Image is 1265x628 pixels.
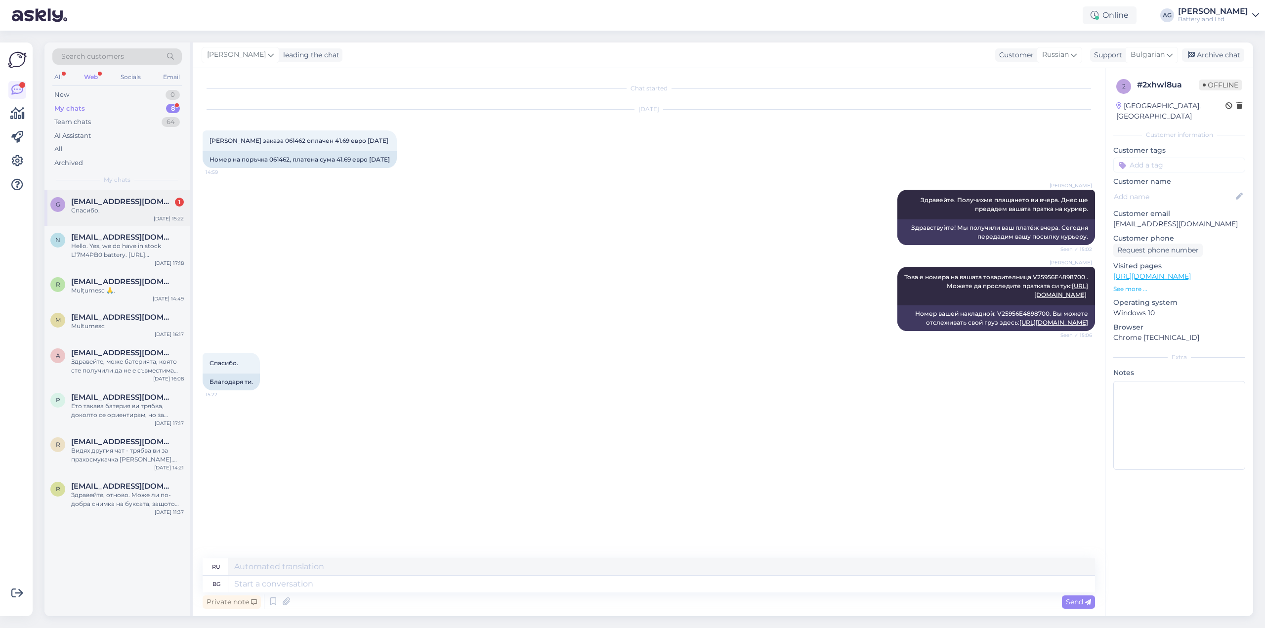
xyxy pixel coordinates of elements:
div: Socials [119,71,143,84]
p: See more ... [1113,285,1245,293]
div: My chats [54,104,85,114]
span: anderlic.m@gmail.com [71,348,174,357]
span: nr.hamer@yahoo.com [71,233,174,242]
p: [EMAIL_ADDRESS][DOMAIN_NAME] [1113,219,1245,229]
span: R [56,441,60,448]
div: [DATE] 14:49 [153,295,184,302]
span: p [56,396,60,404]
span: Rvasev@yahoo.com [71,437,174,446]
div: 0 [166,90,180,100]
div: AI Assistant [54,131,91,141]
span: Offline [1199,80,1242,90]
span: 15:22 [206,391,243,398]
div: [DATE] 16:17 [155,331,184,338]
div: # 2xhwl8ua [1137,79,1199,91]
div: Ето такава батерия ви трябва, доколто се ориентирам, но за съжаление към момента ние не предлагам... [71,402,184,419]
div: bg [212,576,220,592]
a: [URL][DOMAIN_NAME] [1019,319,1088,326]
span: My chats [104,175,130,184]
div: Request phone number [1113,244,1203,257]
div: [DATE] 17:17 [155,419,184,427]
p: Customer tags [1113,145,1245,156]
div: [DATE] 11:37 [155,508,184,516]
div: [DATE] [203,105,1095,114]
div: AG [1160,8,1174,22]
span: r [56,281,60,288]
span: Russian [1042,49,1069,60]
div: Спасибо. [71,206,184,215]
span: moldopaul72@gmail.com [71,313,174,322]
span: Seen ✓ 15:06 [1055,332,1092,339]
div: [DATE] 17:18 [155,259,184,267]
span: Rvasev@yahoo.com [71,482,174,491]
div: Видях другия чат - трябва ви за прахосмукачка [PERSON_NAME]. Сега ще проверя дали имаме подходяща... [71,446,184,464]
span: [PERSON_NAME] [1050,182,1092,189]
div: Batteryland Ltd [1178,15,1248,23]
div: Здравствуйте! Мы получили ваш платёж вчера. Сегодня передадим вашу посылку курьеру. [897,219,1095,245]
div: Archive chat [1182,48,1244,62]
span: 2 [1122,83,1126,90]
p: Customer name [1113,176,1245,187]
span: n [55,236,60,244]
p: Windows 10 [1113,308,1245,318]
div: Archived [54,158,83,168]
div: Mulțumesc 🙏. [71,286,184,295]
div: Private note [203,595,261,609]
p: Customer phone [1113,233,1245,244]
div: All [54,144,63,154]
div: 8 [166,104,180,114]
div: All [52,71,64,84]
img: Askly Logo [8,50,27,69]
span: paruchevi@abv.bg [71,393,174,402]
span: girfe@inbox.lv [71,197,174,206]
span: [PERSON_NAME] [207,49,266,60]
span: Bulgarian [1131,49,1165,60]
span: [PERSON_NAME] [1050,259,1092,266]
span: Това е номера на вашата товарителница V25956E4898700 . Можете да проследите пратката си тук: [904,273,1090,298]
div: New [54,90,69,100]
div: Customer [995,50,1034,60]
span: 14:59 [206,168,243,176]
div: [PERSON_NAME] [1178,7,1248,15]
div: Hello. Yes, we do have in stock L17M4PB0 battery. [URL][DOMAIN_NAME] [71,242,184,259]
p: Visited pages [1113,261,1245,271]
span: [PERSON_NAME] заказа 061462 оплачен 41.69 евро [DATE] [210,137,388,144]
div: Online [1083,6,1137,24]
div: 64 [162,117,180,127]
input: Add name [1114,191,1234,202]
div: Email [161,71,182,84]
span: Search customers [61,51,124,62]
span: Здравейте. Получихме плащането ви вчера. Днес ще предадем вашата пратка на куриер. [921,196,1090,212]
a: [URL][DOMAIN_NAME] [1113,272,1191,281]
div: Здравейте, може батерията, която сте получили да не е съвместима или повредена. Може ли повече ин... [71,357,184,375]
div: [GEOGRAPHIC_DATA], [GEOGRAPHIC_DATA] [1116,101,1225,122]
div: 1 [175,198,184,207]
input: Add a tag [1113,158,1245,172]
div: [DATE] 15:22 [154,215,184,222]
p: Operating system [1113,297,1245,308]
div: Support [1090,50,1122,60]
span: Спасибо. [210,359,238,367]
p: Customer email [1113,209,1245,219]
p: Chrome [TECHNICAL_ID] [1113,333,1245,343]
span: g [56,201,60,208]
span: a [56,352,60,359]
div: Номер на поръчка 061462, платена сума 41.69 евро [DATE] [203,151,397,168]
div: Customer information [1113,130,1245,139]
div: Team chats [54,117,91,127]
p: Browser [1113,322,1245,333]
span: radulescupetre222@gmail.com [71,277,174,286]
a: [PERSON_NAME]Batteryland Ltd [1178,7,1259,23]
div: Номер вашей накладной: V25956E4898700. Вы можете отслеживать свой груз здесь: [897,305,1095,331]
div: [DATE] 16:08 [153,375,184,382]
div: Благодаря ти. [203,374,260,390]
div: Extra [1113,353,1245,362]
span: Seen ✓ 15:02 [1055,246,1092,253]
span: Send [1066,597,1091,606]
div: ru [212,558,220,575]
span: R [56,485,60,493]
div: Здравейте, отново. Може ли по-добра снимка на буксата, защото може да се окаже, че ви трябва друг... [71,491,184,508]
div: leading the chat [279,50,339,60]
div: Multumesc [71,322,184,331]
div: Web [82,71,100,84]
